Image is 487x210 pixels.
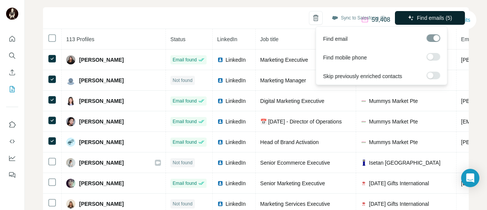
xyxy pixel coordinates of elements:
img: Avatar [66,76,75,85]
img: LinkedIn logo [217,201,223,207]
span: Digital Marketing Executive [260,98,325,104]
span: [PERSON_NAME] [79,56,124,64]
button: Use Surfe API [6,135,18,148]
span: LinkedIn [217,36,237,42]
button: Find emails (5) [395,11,465,25]
span: Find mobile phone [323,54,367,61]
img: company-logo [361,180,367,186]
span: Mummys Market Pte [369,97,418,105]
img: company-logo [361,119,367,125]
span: [PERSON_NAME] [79,138,124,146]
span: Mummys Market Pte [369,118,418,125]
span: LinkedIn [226,138,246,146]
img: LinkedIn logo [217,98,223,104]
img: Avatar [6,8,18,20]
span: [PERSON_NAME] [79,118,124,125]
span: Email found [173,98,197,104]
span: Not found [173,159,193,166]
span: LinkedIn [226,159,246,167]
span: [DATE] Gifts International [369,200,429,208]
button: Search [6,49,18,63]
img: Avatar [66,199,75,208]
img: LinkedIn logo [217,180,223,186]
img: Avatar [66,55,75,64]
img: company-logo [361,201,367,207]
span: LinkedIn [226,97,246,105]
span: Senior Marketing Executive [260,180,325,186]
span: LinkedIn [226,118,246,125]
span: Skip previously enriched contacts [323,72,402,80]
button: Use Surfe on LinkedIn [6,118,18,131]
span: [PERSON_NAME] [79,77,124,84]
button: Quick start [6,32,18,46]
img: Avatar [66,96,75,106]
span: [PERSON_NAME] [79,97,124,105]
span: 113 Profiles [66,36,94,42]
span: Not found [173,200,193,207]
img: Avatar [66,179,75,188]
img: Avatar [66,117,75,126]
button: My lists [6,82,18,96]
span: Email [461,36,474,42]
span: Marketing Services Executive [260,201,330,207]
img: company-logo [361,160,367,166]
button: Dashboard [6,151,18,165]
img: LinkedIn logo [217,139,223,145]
span: LinkedIn [226,200,246,208]
span: [PERSON_NAME] [79,159,124,167]
span: [DATE] Gifts International [369,180,429,187]
span: Senior Ecommerce Executive [260,160,330,166]
span: Isetan [GEOGRAPHIC_DATA] [369,159,441,167]
img: company-logo [361,98,367,104]
span: LinkedIn [226,56,246,64]
span: [PERSON_NAME] [79,180,124,187]
span: 📅 [DATE] - Director of Operations [260,119,342,125]
img: Avatar [66,138,75,147]
span: Marketing Manager [260,77,306,83]
img: LinkedIn logo [217,119,223,125]
div: Open Intercom Messenger [461,169,479,187]
span: Marketing Executive [260,57,308,63]
img: LinkedIn logo [217,160,223,166]
span: [PERSON_NAME] [79,200,124,208]
span: Email found [173,56,197,63]
span: Not found [173,77,193,84]
span: Head of Brand Activation [260,139,319,145]
img: Avatar [66,158,75,167]
button: Feedback [6,168,18,182]
span: Status [170,36,186,42]
button: Sync to Salesforce (5) [326,12,391,24]
span: Job title [260,36,279,42]
img: LinkedIn logo [217,77,223,83]
span: Find email [323,35,348,43]
img: LinkedIn logo [217,57,223,63]
img: company-logo [361,139,367,145]
span: Find emails (5) [417,14,452,22]
span: Mummys Market Pte [369,138,418,146]
span: Email found [173,118,197,125]
button: Enrich CSV [6,66,18,79]
span: Email found [173,139,197,146]
span: Email found [173,180,197,187]
span: LinkedIn [226,180,246,187]
span: LinkedIn [226,77,246,84]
